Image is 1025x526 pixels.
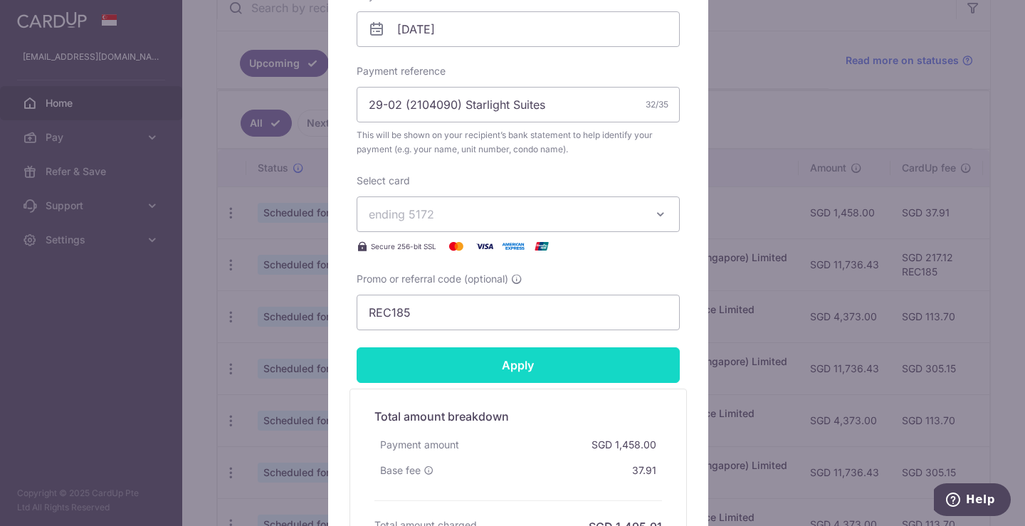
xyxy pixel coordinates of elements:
[357,174,410,188] label: Select card
[357,64,446,78] label: Payment reference
[374,408,662,425] h5: Total amount breakdown
[357,272,508,286] span: Promo or referral code (optional)
[646,98,668,112] div: 32/35
[357,347,680,383] input: Apply
[527,238,556,255] img: UnionPay
[374,432,465,458] div: Payment amount
[442,238,471,255] img: Mastercard
[934,483,1011,519] iframe: Opens a widget where you can find more information
[471,238,499,255] img: Visa
[371,241,436,252] span: Secure 256-bit SSL
[626,458,662,483] div: 37.91
[357,11,680,47] input: DD / MM / YYYY
[357,128,680,157] span: This will be shown on your recipient’s bank statement to help identify your payment (e.g. your na...
[369,207,434,221] span: ending 5172
[499,238,527,255] img: American Express
[586,432,662,458] div: SGD 1,458.00
[380,463,421,478] span: Base fee
[357,196,680,232] button: ending 5172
